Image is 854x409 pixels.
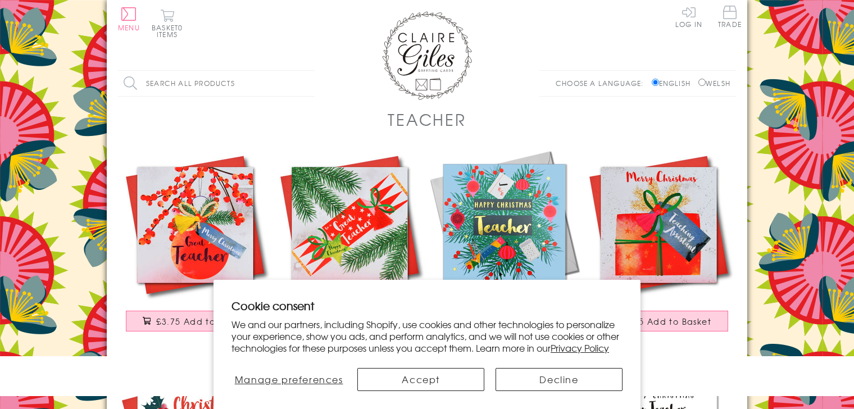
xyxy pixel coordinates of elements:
[152,9,183,38] button: Basket0 items
[231,298,623,313] h2: Cookie consent
[427,148,582,302] img: Christmas Card, Teacher Wreath and Baubles, text foiled in shiny gold
[118,22,140,33] span: Menu
[382,11,472,100] img: Claire Giles Greetings Cards
[589,311,729,331] button: £3.75 Add to Basket
[118,148,272,343] a: Christmas Card, Bauble and Berries, Great Teacher, Tassel Embellished £3.75 Add to Basket
[620,316,711,327] span: £3.75 Add to Basket
[675,6,702,28] a: Log In
[551,341,609,355] a: Privacy Policy
[235,372,343,386] span: Manage preferences
[427,148,582,343] a: Christmas Card, Teacher Wreath and Baubles, text foiled in shiny gold £3.50 Add to Basket
[698,78,730,88] label: Welsh
[582,148,736,302] img: Christmas Card, Present, Merry Christmas, Teaching Assistant, Tassel Embellished
[303,71,315,96] input: Search
[126,311,265,331] button: £3.75 Add to Basket
[118,148,272,302] img: Christmas Card, Bauble and Berries, Great Teacher, Tassel Embellished
[118,7,140,31] button: Menu
[388,108,466,131] h1: Teacher
[718,6,742,30] a: Trade
[718,6,742,28] span: Trade
[231,319,623,353] p: We and our partners, including Shopify, use cookies and other technologies to personalize your ex...
[652,79,659,86] input: English
[272,148,427,343] a: Christmas Card, Cracker, To a Great Teacher, Happy Christmas, Tassel Embellished £3.75 Add to Basket
[357,368,484,391] button: Accept
[118,71,315,96] input: Search all products
[556,78,649,88] p: Choose a language:
[582,148,736,343] a: Christmas Card, Present, Merry Christmas, Teaching Assistant, Tassel Embellished £3.75 Add to Basket
[652,78,696,88] label: English
[272,148,427,302] img: Christmas Card, Cracker, To a Great Teacher, Happy Christmas, Tassel Embellished
[156,316,248,327] span: £3.75 Add to Basket
[496,368,623,391] button: Decline
[231,368,346,391] button: Manage preferences
[157,22,183,39] span: 0 items
[698,79,706,86] input: Welsh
